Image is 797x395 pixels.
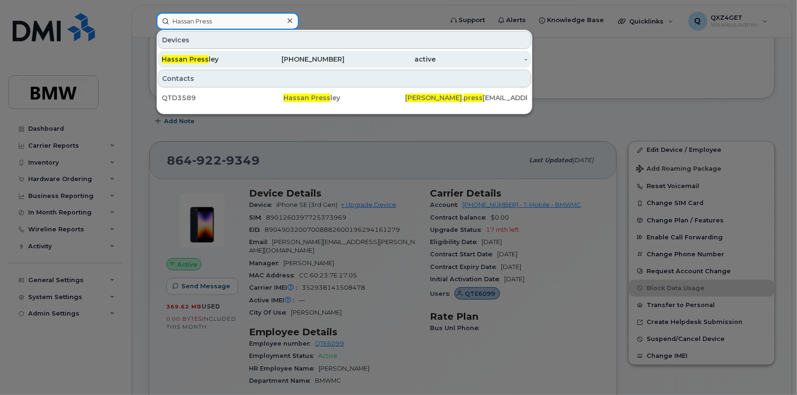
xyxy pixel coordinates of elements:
span: Hassan Press [162,55,209,63]
div: [PHONE_NUMBER] [253,55,345,64]
div: . [EMAIL_ADDRESS][DOMAIN_NAME] [406,93,527,103]
iframe: Messenger Launcher [756,354,790,388]
div: active [344,55,436,64]
div: QTD3589 [162,93,283,103]
div: - [436,55,528,64]
div: ley [283,93,405,103]
a: QTD3589Hassan Pressley[PERSON_NAME].press[EMAIL_ADDRESS][DOMAIN_NAME] [158,89,531,106]
input: Find something... [156,13,299,30]
span: Hassan Press [283,94,330,102]
span: press [464,94,483,102]
span: [PERSON_NAME] [406,94,462,102]
div: ley [162,55,253,64]
a: Hassan Pressley[PHONE_NUMBER]active- [158,51,531,68]
div: Devices [158,31,531,49]
div: Contacts [158,70,531,87]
